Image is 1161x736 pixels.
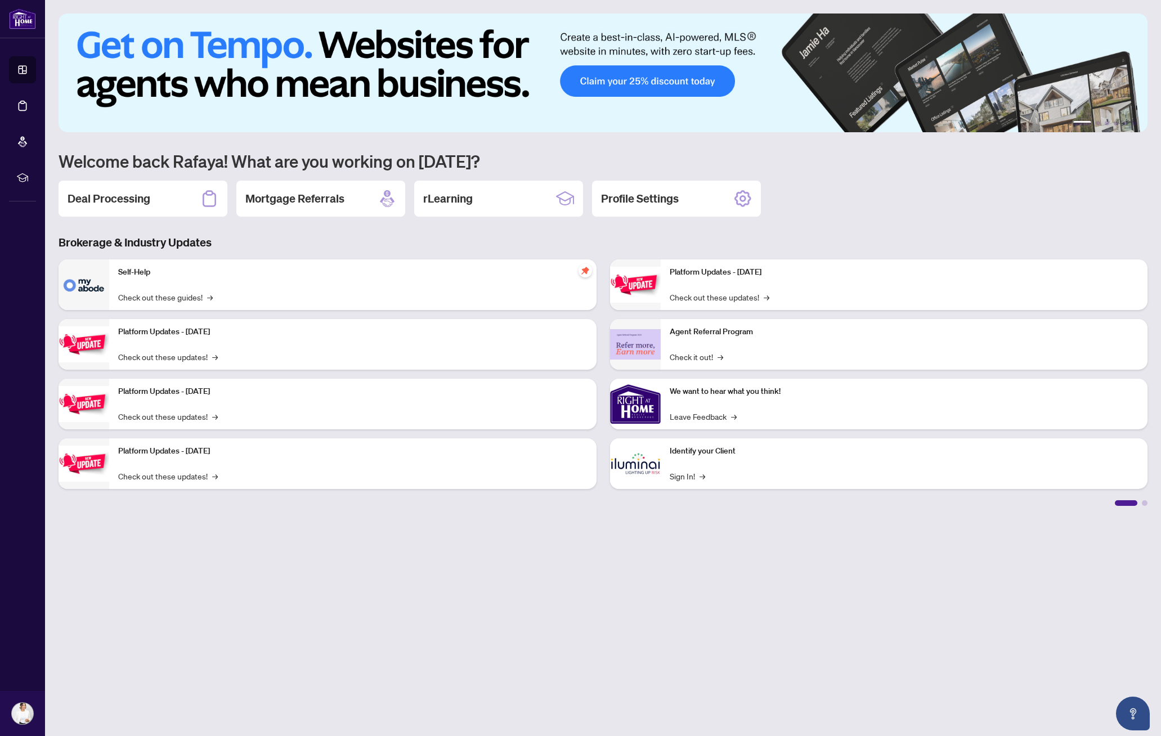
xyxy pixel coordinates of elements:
[718,351,723,363] span: →
[59,386,109,421] img: Platform Updates - July 21, 2025
[670,326,1139,338] p: Agent Referral Program
[1073,121,1091,125] button: 1
[118,291,213,303] a: Check out these guides!→
[1114,121,1118,125] button: 4
[670,266,1139,279] p: Platform Updates - [DATE]
[1105,121,1109,125] button: 3
[1123,121,1127,125] button: 5
[731,410,737,423] span: →
[118,470,218,482] a: Check out these updates!→
[245,191,344,207] h2: Mortgage Referrals
[212,410,218,423] span: →
[9,8,36,29] img: logo
[207,291,213,303] span: →
[212,470,218,482] span: →
[118,410,218,423] a: Check out these updates!→
[118,326,588,338] p: Platform Updates - [DATE]
[670,445,1139,457] p: Identify your Client
[59,326,109,362] img: Platform Updates - September 16, 2025
[118,351,218,363] a: Check out these updates!→
[1116,697,1150,730] button: Open asap
[670,385,1139,398] p: We want to hear what you think!
[212,351,218,363] span: →
[59,259,109,310] img: Self-Help
[610,379,661,429] img: We want to hear what you think!
[423,191,473,207] h2: rLearning
[764,291,769,303] span: →
[59,446,109,481] img: Platform Updates - July 8, 2025
[59,150,1147,172] h1: Welcome back Rafaya! What are you working on [DATE]?
[68,191,150,207] h2: Deal Processing
[59,14,1147,132] img: Slide 0
[670,351,723,363] a: Check it out!→
[670,410,737,423] a: Leave Feedback→
[670,470,705,482] a: Sign In!→
[670,291,769,303] a: Check out these updates!→
[1096,121,1100,125] button: 2
[12,703,33,724] img: Profile Icon
[610,438,661,489] img: Identify your Client
[118,266,588,279] p: Self-Help
[118,445,588,457] p: Platform Updates - [DATE]
[610,329,661,360] img: Agent Referral Program
[610,267,661,302] img: Platform Updates - June 23, 2025
[601,191,679,207] h2: Profile Settings
[59,235,1147,250] h3: Brokerage & Industry Updates
[118,385,588,398] p: Platform Updates - [DATE]
[579,264,592,277] span: pushpin
[1132,121,1136,125] button: 6
[700,470,705,482] span: →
